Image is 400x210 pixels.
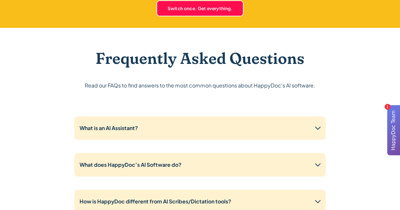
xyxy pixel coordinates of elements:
p: Read our FAQs to find answers to the most common questions about HappyDoc's AI software. [85,81,315,90]
strong: What is an AI Assistant? [80,124,138,131]
a: Switch once. Get everything. [156,0,244,16]
strong: How is HappyDoc different from AI Scribes/Dictation tools? [80,198,231,205]
h2: Frequently Asked Questions [96,49,304,68]
strong: What does HappyDoc’s AI Software do? [80,161,181,168]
